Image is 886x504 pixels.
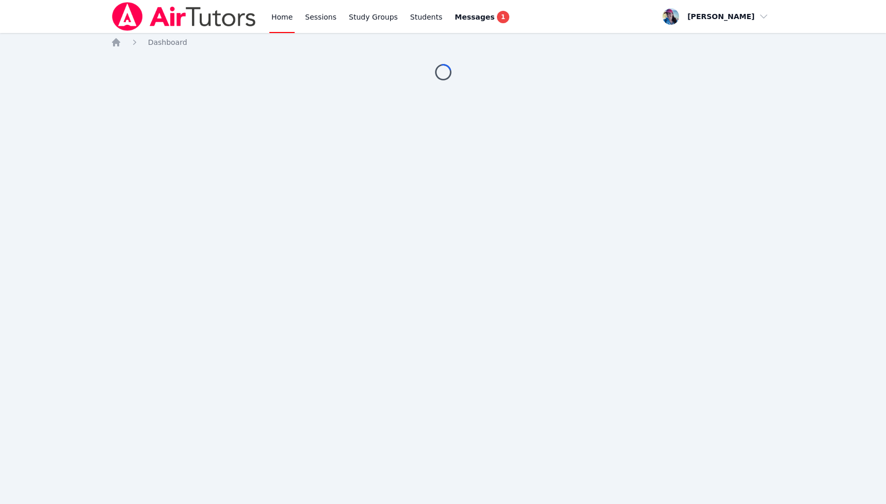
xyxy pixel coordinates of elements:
[111,37,776,47] nav: Breadcrumb
[497,11,509,23] span: 1
[148,37,187,47] a: Dashboard
[111,2,257,31] img: Air Tutors
[148,38,187,46] span: Dashboard
[455,12,494,22] span: Messages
